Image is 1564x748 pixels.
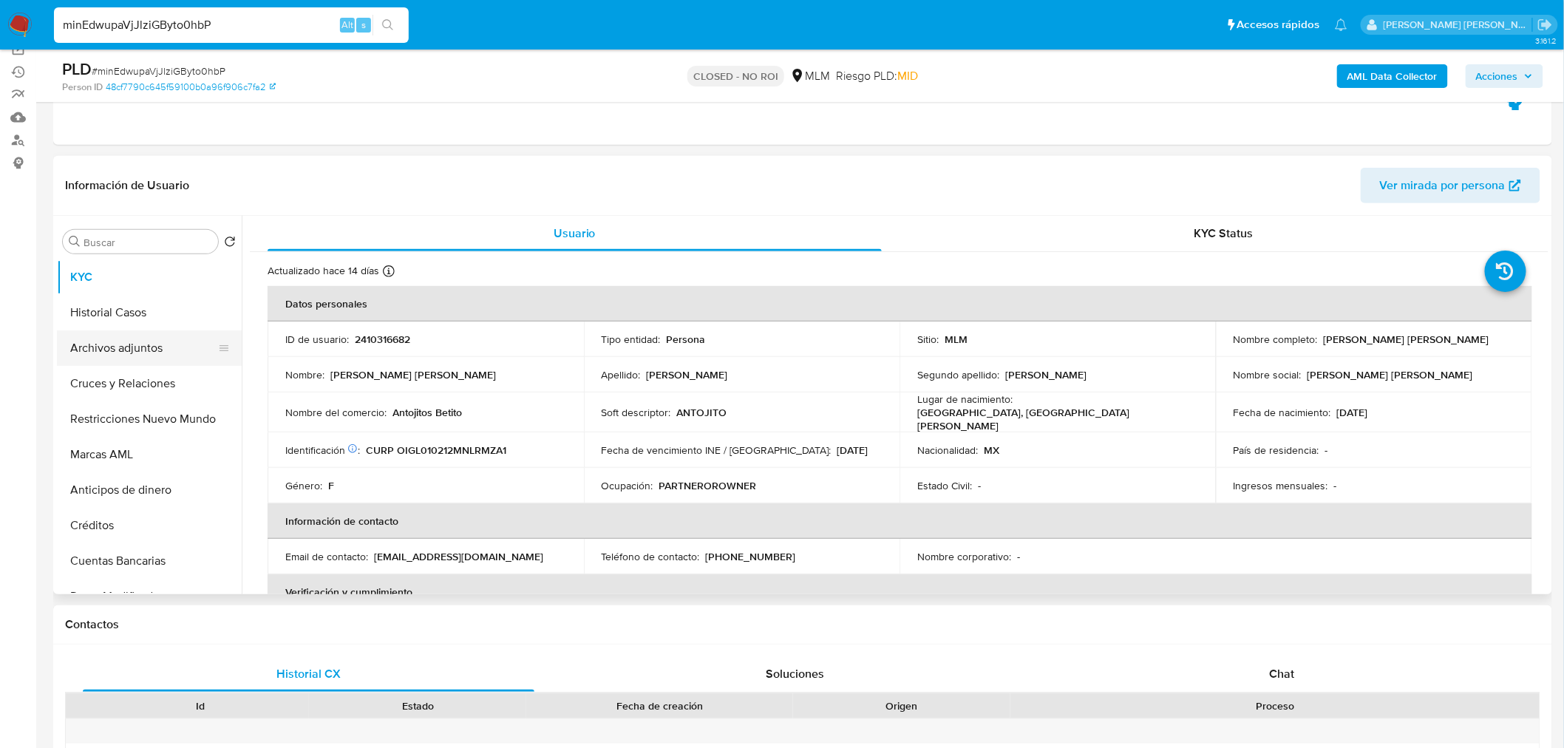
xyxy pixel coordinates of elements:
p: MX [984,443,999,457]
span: # minEdwupaVjJlziGByto0hbP [92,64,225,78]
button: Archivos adjuntos [57,330,230,366]
button: search-icon [373,15,403,35]
th: Datos personales [268,286,1532,322]
span: MID [897,67,918,84]
p: Fecha de nacimiento : [1234,406,1331,419]
p: [EMAIL_ADDRESS][DOMAIN_NAME] [374,550,543,563]
p: ID de usuario : [285,333,349,346]
p: Nombre completo : [1234,333,1318,346]
p: [PHONE_NUMBER] [706,550,796,563]
p: Apellido : [602,368,641,381]
button: Créditos [57,508,242,543]
p: [PERSON_NAME] [PERSON_NAME] [1324,333,1489,346]
p: Actualizado hace 14 días [268,264,379,278]
div: Estado [319,698,516,713]
a: Salir [1537,17,1553,33]
p: Fecha de vencimiento INE / [GEOGRAPHIC_DATA] : [602,443,832,457]
div: Origen [803,698,1000,713]
p: Nombre corporativo : [917,550,1011,563]
p: [PERSON_NAME] [647,368,728,381]
p: Teléfono de contacto : [602,550,700,563]
button: Anticipos de dinero [57,472,242,508]
p: Nombre social : [1234,368,1302,381]
p: Género : [285,479,322,492]
span: Historial CX [276,665,341,682]
button: Historial Casos [57,295,242,330]
b: AML Data Collector [1347,64,1438,88]
p: Segundo apellido : [917,368,999,381]
p: Lugar de nacimiento : [917,392,1013,406]
p: Estado Civil : [917,479,972,492]
input: Buscar [84,236,212,249]
p: Antojitos Betito [392,406,462,419]
button: Acciones [1466,64,1543,88]
p: Nacionalidad : [917,443,978,457]
p: País de residencia : [1234,443,1319,457]
p: Persona [667,333,706,346]
button: Restricciones Nuevo Mundo [57,401,242,437]
div: MLM [790,68,830,84]
p: Soft descriptor : [602,406,671,419]
button: Marcas AML [57,437,242,472]
p: - [978,479,981,492]
span: s [361,18,366,32]
h1: Información de Usuario [65,178,189,193]
button: KYC [57,259,242,295]
div: Proceso [1021,698,1529,713]
span: Acciones [1476,64,1518,88]
div: Id [102,698,299,713]
p: [DATE] [1337,406,1368,419]
button: Datos Modificados [57,579,242,614]
input: Buscar usuario o caso... [54,16,409,35]
p: - [1017,550,1020,563]
button: Ver mirada por persona [1361,168,1540,203]
th: Información de contacto [268,503,1532,539]
p: MLM [945,333,968,346]
h1: Contactos [65,617,1540,632]
p: [DATE] [837,443,868,457]
p: Email de contacto : [285,550,368,563]
p: Identificación : [285,443,360,457]
span: Usuario [554,225,596,242]
p: daniela.lagunesrodriguez@mercadolibre.com.mx [1384,18,1533,32]
b: PLD [62,57,92,81]
p: - [1334,479,1337,492]
p: Tipo entidad : [602,333,661,346]
span: 3.161.2 [1535,35,1557,47]
button: Buscar [69,236,81,248]
p: Sitio : [917,333,939,346]
button: Cuentas Bancarias [57,543,242,579]
span: Chat [1270,665,1295,682]
button: AML Data Collector [1337,64,1448,88]
span: KYC Status [1194,225,1254,242]
span: Ver mirada por persona [1380,168,1506,203]
span: Soluciones [766,665,825,682]
p: CLOSED - NO ROI [687,66,784,86]
p: 2410316682 [355,333,410,346]
div: Fecha de creación [537,698,783,713]
p: Ocupación : [602,479,653,492]
b: Person ID [62,81,103,94]
p: [GEOGRAPHIC_DATA], [GEOGRAPHIC_DATA][PERSON_NAME] [917,406,1192,432]
p: CURP OIGL010212MNLRMZA1 [366,443,506,457]
span: Alt [341,18,353,32]
th: Verificación y cumplimiento [268,574,1532,610]
p: Ingresos mensuales : [1234,479,1328,492]
p: [PERSON_NAME] [PERSON_NAME] [330,368,496,381]
p: F [328,479,334,492]
span: Accesos rápidos [1237,17,1320,33]
span: Riesgo PLD: [836,68,918,84]
p: [PERSON_NAME] [1005,368,1087,381]
a: Notificaciones [1335,18,1347,31]
button: Cruces y Relaciones [57,366,242,401]
a: 48cf7790c645f59100b0a96f906c7fa2 [106,81,276,94]
p: Nombre : [285,368,324,381]
p: ANTOJITO [677,406,727,419]
p: - [1325,443,1328,457]
button: Volver al orden por defecto [224,236,236,252]
p: PARTNEROROWNER [659,479,757,492]
p: Nombre del comercio : [285,406,387,419]
p: [PERSON_NAME] [PERSON_NAME] [1308,368,1473,381]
